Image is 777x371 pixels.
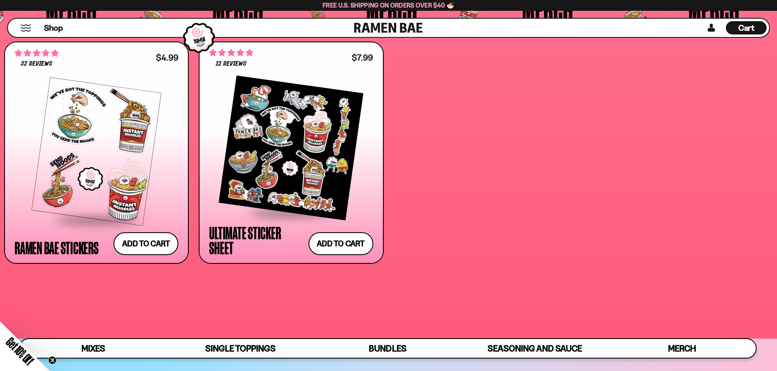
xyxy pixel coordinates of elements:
[156,54,178,61] div: $4.99
[4,42,189,264] a: 4.75 stars 32 reviews $4.99 Ramen Bae Stickers Add to cart
[216,61,247,67] span: 12 reviews
[209,47,253,58] span: 5.00 stars
[209,225,304,255] div: Ultimate Sticker Sheet
[48,356,57,364] button: Close teaser
[352,54,373,61] div: $7.99
[44,22,63,34] span: Shop
[44,21,63,34] a: Shop
[15,240,99,255] div: Ramen Bae Stickers
[308,232,373,255] button: Add to cart
[15,48,59,59] span: 4.75 stars
[113,232,178,255] button: Add to cart
[20,25,32,32] button: Mobile Menu Trigger
[726,19,767,37] a: Cart
[21,61,52,67] span: 32 reviews
[738,23,755,33] span: Cart
[199,42,383,264] a: 5.00 stars 12 reviews $7.99 Ultimate Sticker Sheet Add to cart
[323,1,454,9] span: Free U.S. Shipping on Orders over $40 🍜
[4,335,36,367] span: Get 10% Off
